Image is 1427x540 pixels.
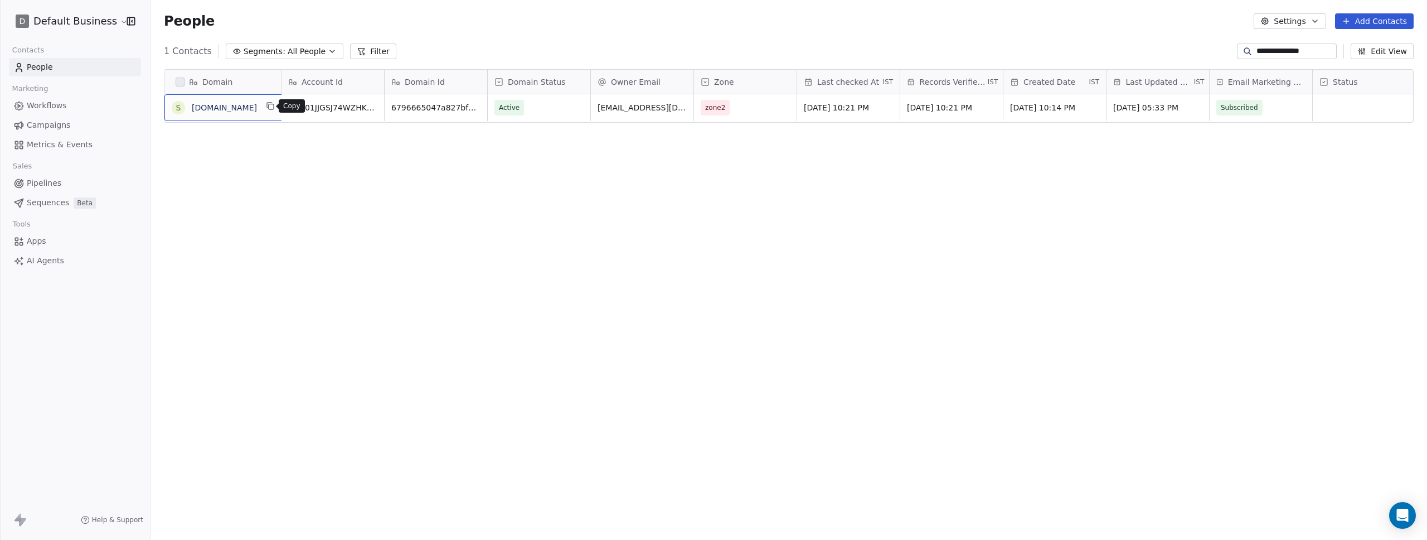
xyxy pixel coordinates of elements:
span: Campaigns [27,119,70,131]
button: DDefault Business [13,12,119,31]
span: [EMAIL_ADDRESS][DOMAIN_NAME] [598,102,687,113]
div: Open Intercom Messenger [1389,502,1416,529]
span: Sequences [27,197,69,209]
a: AI Agents [9,252,141,270]
span: All People [288,46,326,57]
div: Owner Email [591,70,693,94]
span: People [27,61,53,73]
span: Help & Support [92,515,143,524]
span: Domain Id [405,76,445,88]
span: Active [499,102,520,113]
div: Zone [694,70,797,94]
span: Last Updated Date [1125,76,1191,88]
div: s [176,102,181,114]
span: Marketing [7,80,53,97]
a: Campaigns [9,116,141,134]
span: [DATE] 10:21 PM [907,102,996,113]
span: [DATE] 10:21 PM [804,102,893,113]
span: Status [1333,76,1358,88]
div: Last checked AtIST [797,70,900,94]
span: People [164,13,215,30]
span: Zone [714,76,734,88]
span: org_01JJGSJ74WZHKDG4AS4DQ07W5Y [288,102,377,113]
a: Apps [9,232,141,250]
span: AI Agents [27,255,64,267]
span: Created Date [1023,76,1075,88]
a: People [9,58,141,76]
span: Records Verified At [919,76,985,88]
button: Filter [350,44,396,59]
span: Apps [27,235,46,247]
span: Email Marketing Consent [1228,76,1305,88]
div: Records Verified AtIST [900,70,1003,94]
div: Domain Status [488,70,590,94]
span: IST [1089,78,1099,86]
button: Edit View [1351,44,1414,59]
span: Default Business [33,14,117,28]
div: Status [1313,70,1415,94]
span: 6796665047a827bf16b52faa [391,102,480,113]
div: Last Updated DateIST [1106,70,1209,94]
span: Workflows [27,100,67,112]
div: Domain Id [385,70,487,94]
span: D [20,16,26,27]
span: Last checked At [817,76,879,88]
span: Domain [202,76,232,88]
a: SequencesBeta [9,194,141,212]
div: Account Id [281,70,384,94]
a: [DOMAIN_NAME] [192,103,257,112]
div: grid [164,94,281,518]
span: Owner Email [611,76,661,88]
span: Beta [74,197,96,209]
a: Metrics & Events [9,136,141,154]
span: Account Id [302,76,343,88]
button: Add Contacts [1335,13,1414,29]
span: [DATE] 10:14 PM [1010,102,1099,113]
a: Pipelines [9,174,141,192]
div: Created DateIST [1003,70,1106,94]
p: Copy [283,102,300,110]
span: Pipelines [27,177,61,189]
span: Domain Status [508,76,565,88]
div: Email Marketing Consent [1210,70,1312,94]
span: IST [882,78,893,86]
span: 1 Contacts [164,45,212,58]
button: Settings [1254,13,1326,29]
span: Subscribed [1221,102,1258,113]
span: Sales [8,158,37,175]
a: Help & Support [81,515,143,524]
span: [DATE] 05:33 PM [1113,102,1202,113]
span: Contacts [7,42,49,59]
a: Workflows [9,97,141,115]
span: Tools [8,216,35,233]
span: Segments: [244,46,285,57]
span: zone2 [705,102,725,113]
span: IST [988,78,998,86]
span: IST [1194,78,1205,86]
div: Domain [164,70,281,94]
span: Metrics & Events [27,139,93,151]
